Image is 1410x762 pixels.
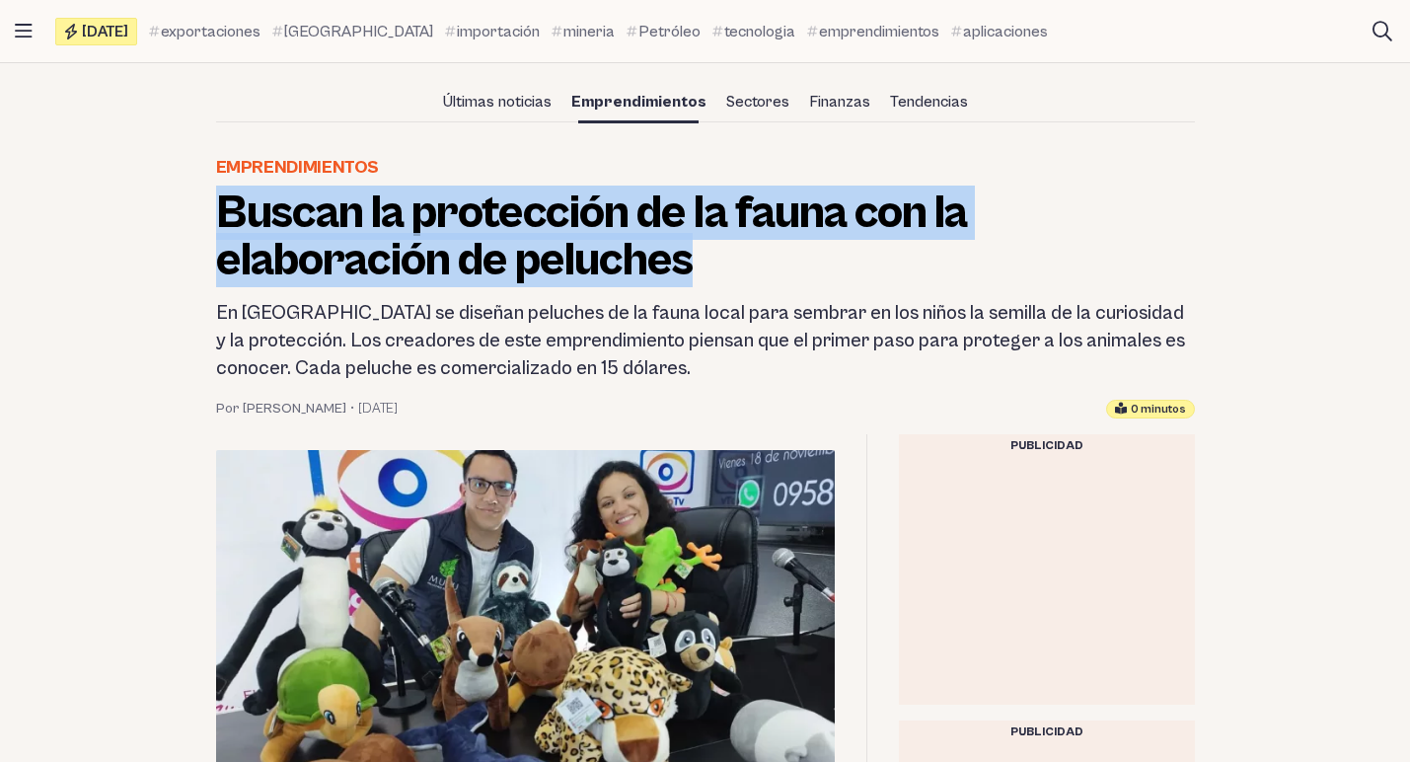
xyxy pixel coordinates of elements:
time: 11 marzo, 2023 07:33 [358,399,398,419]
a: importación [445,20,540,43]
div: Publicidad [899,434,1195,458]
span: exportaciones [161,20,260,43]
a: exportaciones [149,20,260,43]
div: Publicidad [899,721,1195,744]
a: Finanzas [801,85,878,118]
h2: En [GEOGRAPHIC_DATA] se diseñan peluches de la fauna local para sembrar en los niños la semilla d... [216,300,1195,383]
a: Sectores [718,85,797,118]
span: mineria [563,20,615,43]
span: [GEOGRAPHIC_DATA] [284,20,433,43]
span: • [350,399,354,419]
a: mineria [552,20,615,43]
a: Por [PERSON_NAME] [216,399,346,419]
a: emprendimientos [807,20,939,43]
h1: Buscan la protección de la fauna con la elaboración de peluches [216,190,1195,284]
a: tecnologia [712,20,795,43]
span: tecnologia [724,20,795,43]
a: aplicaciones [951,20,1048,43]
span: importación [457,20,540,43]
a: Emprendimientos [563,85,714,118]
span: [DATE] [82,24,128,39]
span: aplicaciones [963,20,1048,43]
div: Tiempo estimado de lectura: 0 minutos [1106,400,1195,419]
a: Petróleo [627,20,701,43]
a: Últimas noticias [435,85,559,118]
a: Emprendimientos [216,154,380,182]
a: [GEOGRAPHIC_DATA] [272,20,433,43]
span: Petróleo [638,20,701,43]
a: Tendencias [882,85,976,118]
span: emprendimientos [819,20,939,43]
